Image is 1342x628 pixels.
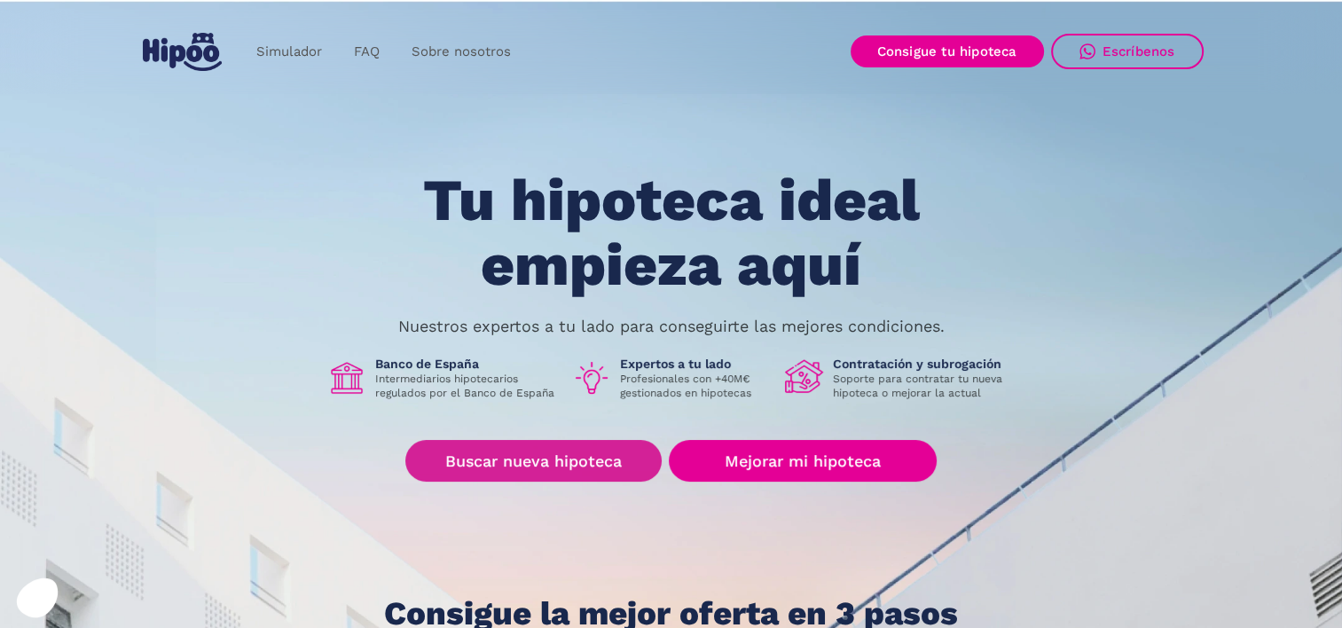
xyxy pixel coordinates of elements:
[620,356,771,372] h1: Expertos a tu lado
[1103,43,1175,59] div: Escríbenos
[405,440,662,482] a: Buscar nueva hipoteca
[1051,34,1204,69] a: Escríbenos
[396,35,527,69] a: Sobre nosotros
[375,372,558,400] p: Intermediarios hipotecarios regulados por el Banco de España
[240,35,338,69] a: Simulador
[334,169,1007,297] h1: Tu hipoteca ideal empieza aquí
[833,356,1016,372] h1: Contratación y subrogación
[833,372,1016,400] p: Soporte para contratar tu nueva hipoteca o mejorar la actual
[620,372,771,400] p: Profesionales con +40M€ gestionados en hipotecas
[398,319,945,334] p: Nuestros expertos a tu lado para conseguirte las mejores condiciones.
[139,26,226,78] a: home
[851,35,1044,67] a: Consigue tu hipoteca
[669,440,936,482] a: Mejorar mi hipoteca
[338,35,396,69] a: FAQ
[375,356,558,372] h1: Banco de España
